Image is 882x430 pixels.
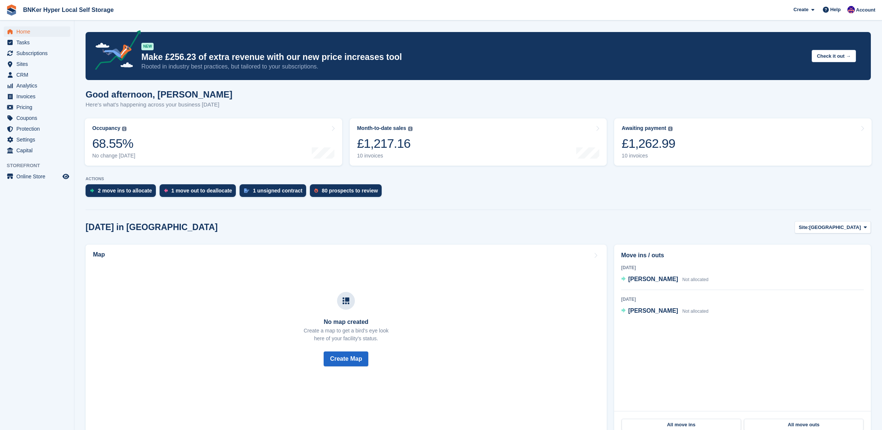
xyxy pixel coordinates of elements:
[244,188,249,193] img: contract_signature_icon-13c848040528278c33f63329250d36e43548de30e8caae1d1a13099fd9432cc5.svg
[86,89,232,99] h1: Good afternoon, [PERSON_NAME]
[310,184,385,201] a: 80 prospects to review
[621,275,709,284] a: [PERSON_NAME] Not allocated
[304,319,388,325] h3: No map created
[621,251,864,260] h2: Move ins / outs
[4,91,70,102] a: menu
[621,306,709,316] a: [PERSON_NAME] Not allocated
[16,113,61,123] span: Coupons
[16,59,61,69] span: Sites
[812,50,856,62] button: Check it out →
[628,276,678,282] span: [PERSON_NAME]
[4,124,70,134] a: menu
[92,136,135,151] div: 68.55%
[622,153,675,159] div: 10 invoices
[4,37,70,48] a: menu
[357,125,406,131] div: Month-to-date sales
[4,134,70,145] a: menu
[856,6,875,14] span: Account
[16,80,61,91] span: Analytics
[343,297,349,304] img: map-icn-33ee37083ee616e46c38cad1a60f524a97daa1e2b2c8c0bc3eb3415660979fc1.svg
[357,136,413,151] div: £1,217.16
[682,277,708,282] span: Not allocated
[61,172,70,181] a: Preview store
[90,188,94,193] img: move_ins_to_allocate_icon-fdf77a2bb77ea45bf5b3d319d69a93e2d87916cf1d5bf7949dd705db3b84f3ca.svg
[86,184,160,201] a: 2 move ins to allocate
[16,102,61,112] span: Pricing
[86,101,232,109] p: Here's what's happening across your business [DATE]
[16,48,61,58] span: Subscriptions
[809,224,861,231] span: [GEOGRAPHIC_DATA]
[793,6,808,13] span: Create
[4,26,70,37] a: menu
[799,224,809,231] span: Site:
[4,59,70,69] a: menu
[141,63,806,71] p: Rooted in industry best practices, but tailored to your subscriptions.
[4,171,70,182] a: menu
[621,296,864,303] div: [DATE]
[141,43,154,50] div: NEW
[240,184,310,201] a: 1 unsigned contract
[4,80,70,91] a: menu
[4,102,70,112] a: menu
[16,37,61,48] span: Tasks
[4,145,70,156] a: menu
[614,118,872,166] a: Awaiting payment £1,262.99 10 invoices
[122,127,126,131] img: icon-info-grey-7440780725fd019a000dd9b08b2336e03edf1995a4989e88bcd33f0948082b44.svg
[93,251,105,258] h2: Map
[16,171,61,182] span: Online Store
[4,48,70,58] a: menu
[668,127,673,131] img: icon-info-grey-7440780725fd019a000dd9b08b2336e03edf1995a4989e88bcd33f0948082b44.svg
[164,188,168,193] img: move_outs_to_deallocate_icon-f764333ba52eb49d3ac5e1228854f67142a1ed5810a6f6cc68b1a99e826820c5.svg
[622,136,675,151] div: £1,262.99
[847,6,855,13] img: David Fricker
[98,188,152,194] div: 2 move ins to allocate
[682,309,708,314] span: Not allocated
[16,26,61,37] span: Home
[350,118,607,166] a: Month-to-date sales £1,217.16 10 invoices
[16,124,61,134] span: Protection
[141,52,806,63] p: Make £256.23 of extra revenue with our new price increases tool
[357,153,413,159] div: 10 invoices
[253,188,302,194] div: 1 unsigned contract
[322,188,378,194] div: 80 prospects to review
[4,113,70,123] a: menu
[324,351,368,366] button: Create Map
[16,91,61,102] span: Invoices
[830,6,841,13] span: Help
[7,162,74,169] span: Storefront
[16,70,61,80] span: CRM
[4,70,70,80] a: menu
[160,184,240,201] a: 1 move out to deallocate
[314,188,318,193] img: prospect-51fa495bee0391a8d652442698ab0144808aea92771e9ea1ae160a38d050c398.svg
[86,176,871,181] p: ACTIONS
[16,134,61,145] span: Settings
[171,188,232,194] div: 1 move out to deallocate
[92,125,120,131] div: Occupancy
[89,30,141,73] img: price-adjustments-announcement-icon-8257ccfd72463d97f412b2fc003d46551f7dbcb40ab6d574587a9cd5c0d94...
[621,264,864,271] div: [DATE]
[622,125,666,131] div: Awaiting payment
[86,222,218,232] h2: [DATE] in [GEOGRAPHIC_DATA]
[628,308,678,314] span: [PERSON_NAME]
[408,127,413,131] img: icon-info-grey-7440780725fd019a000dd9b08b2336e03edf1995a4989e88bcd33f0948082b44.svg
[92,153,135,159] div: No change [DATE]
[304,327,388,343] p: Create a map to get a bird's eye look here of your facility's status.
[20,4,117,16] a: BNKer Hyper Local Self Storage
[6,4,17,16] img: stora-icon-8386f47178a22dfd0bd8f6a31ec36ba5ce8667c1dd55bd0f319d3a0aa187defe.svg
[85,118,342,166] a: Occupancy 68.55% No change [DATE]
[795,221,871,233] button: Site: [GEOGRAPHIC_DATA]
[16,145,61,156] span: Capital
